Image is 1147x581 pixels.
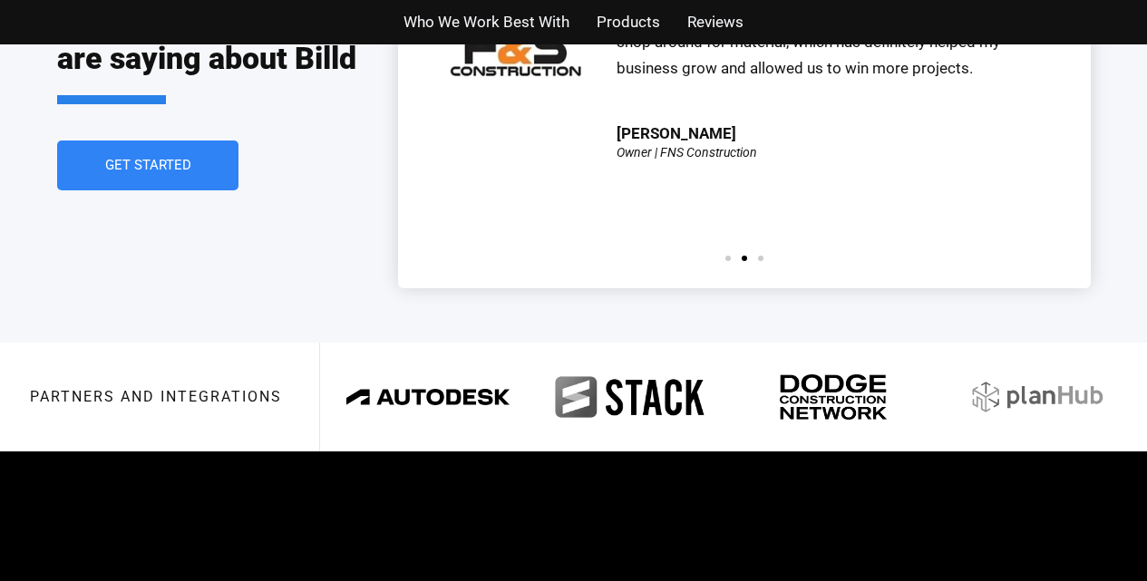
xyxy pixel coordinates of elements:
span: Go to slide 1 [725,256,731,261]
span: Go to slide 3 [758,256,763,261]
div: [PERSON_NAME] [617,126,736,141]
h3: Partners and integrations [30,390,282,404]
span: Go to slide 2 [742,256,747,261]
a: Reviews [687,9,744,35]
a: Get Started [57,140,238,190]
a: Who We Work Best With [403,9,569,35]
a: Products [597,9,660,35]
div: Owner | FNS Construction [617,146,757,159]
span: Get Started [104,159,190,172]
